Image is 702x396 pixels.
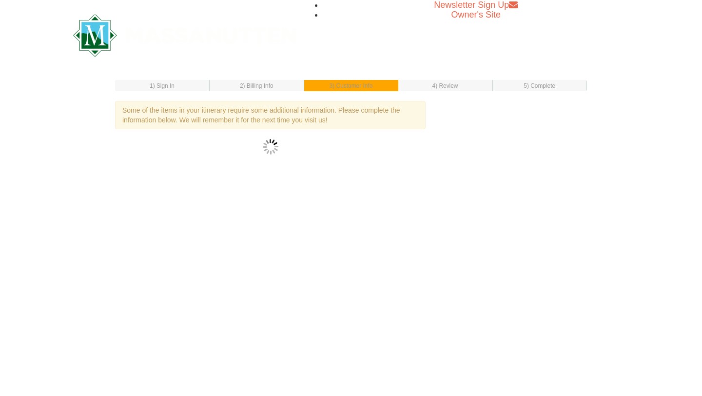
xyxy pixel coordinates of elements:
span: ) Billing Info [243,82,273,89]
span: ) Complete [527,82,555,89]
span: ) Customer Info [332,82,372,89]
small: 2 [240,82,273,89]
img: Massanutten Resort Logo [73,14,296,57]
img: wait.gif [263,139,278,155]
div: Some of the items in your itinerary require some additional information. Please complete the info... [115,101,426,129]
a: Massanutten Resort [73,22,296,45]
small: 5 [524,82,555,89]
small: 1 [150,82,175,89]
span: ) Review [435,82,458,89]
small: 4 [432,82,458,89]
a: Owner's Site [451,10,501,20]
span: ) Sign In [153,82,175,89]
small: 3 [330,82,373,89]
